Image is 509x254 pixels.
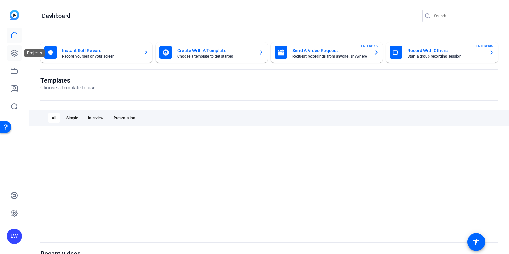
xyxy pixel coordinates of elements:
[40,42,152,63] button: Instant Self RecordRecord yourself or your screen
[292,47,369,54] mat-card-title: Send A Video Request
[156,42,268,63] button: Create With A TemplateChoose a template to get started
[10,10,19,20] img: blue-gradient.svg
[62,54,138,58] mat-card-subtitle: Record yourself or your screen
[292,54,369,58] mat-card-subtitle: Request recordings from anyone, anywhere
[7,229,22,244] div: LW
[361,44,380,48] span: ENTERPRISE
[84,113,107,123] div: Interview
[48,113,60,123] div: All
[24,49,45,57] div: Projects
[434,12,491,20] input: Search
[42,12,70,20] h1: Dashboard
[476,44,495,48] span: ENTERPRISE
[40,77,95,84] h1: Templates
[40,84,95,92] p: Choose a template to use
[386,42,498,63] button: Record With OthersStart a group recording sessionENTERPRISE
[271,42,383,63] button: Send A Video RequestRequest recordings from anyone, anywhereENTERPRISE
[110,113,139,123] div: Presentation
[408,47,484,54] mat-card-title: Record With Others
[62,47,138,54] mat-card-title: Instant Self Record
[63,113,82,123] div: Simple
[177,47,254,54] mat-card-title: Create With A Template
[177,54,254,58] mat-card-subtitle: Choose a template to get started
[472,238,480,246] mat-icon: accessibility
[408,54,484,58] mat-card-subtitle: Start a group recording session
